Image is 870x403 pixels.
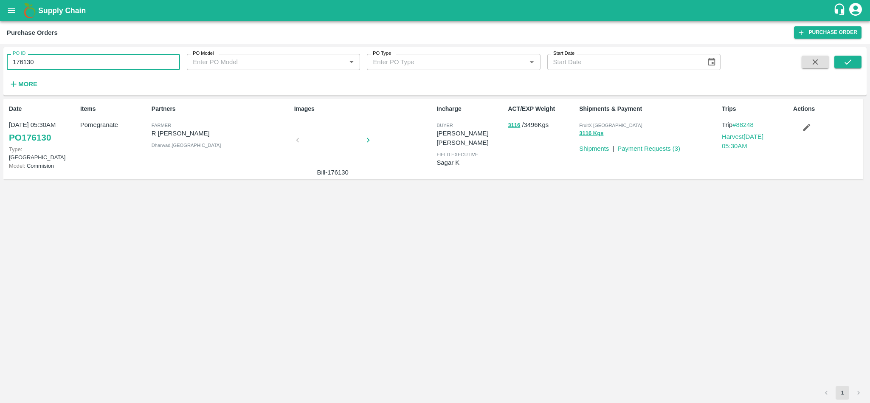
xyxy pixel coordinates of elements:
[152,104,291,113] p: Partners
[9,130,51,145] a: PO176130
[722,120,790,130] p: Trip
[508,120,576,130] p: / 3496 Kgs
[9,146,22,152] span: Type:
[21,2,38,19] img: logo
[152,143,221,148] span: Dharwad , [GEOGRAPHIC_DATA]
[152,123,171,128] span: Farmer
[579,123,642,128] span: FruitX [GEOGRAPHIC_DATA]
[9,104,77,113] p: Date
[836,386,849,400] button: page 1
[617,145,680,152] a: Payment Requests (3)
[80,120,148,130] p: Pomegranate
[579,129,603,138] button: 3116 Kgs
[704,54,720,70] button: Choose date
[9,163,25,169] span: Model:
[38,6,86,15] b: Supply Chain
[294,104,434,113] p: Images
[848,2,863,20] div: account of current user
[508,121,520,130] button: 3116
[2,1,21,20] button: open drawer
[436,123,453,128] span: buyer
[193,50,214,57] label: PO Model
[833,3,848,18] div: customer-support
[189,56,332,68] input: Enter PO Model
[18,81,37,87] strong: More
[38,5,833,17] a: Supply Chain
[818,386,867,400] nav: pagination navigation
[732,121,754,128] a: #88248
[436,104,504,113] p: Incharge
[609,141,614,153] div: |
[722,104,790,113] p: Trips
[9,145,77,161] p: [GEOGRAPHIC_DATA]
[722,133,763,149] a: Harvest[DATE] 05:30AM
[508,104,576,113] p: ACT/EXP Weight
[152,129,291,138] p: R [PERSON_NAME]
[346,56,357,68] button: Open
[579,145,609,152] a: Shipments
[526,56,537,68] button: Open
[373,50,391,57] label: PO Type
[369,56,512,68] input: Enter PO Type
[553,50,574,57] label: Start Date
[7,54,180,70] input: Enter PO ID
[436,129,504,148] p: [PERSON_NAME] [PERSON_NAME]
[436,158,504,167] p: Sagar K
[9,162,77,170] p: Commision
[547,54,700,70] input: Start Date
[7,27,58,38] div: Purchase Orders
[9,120,77,130] p: [DATE] 05:30AM
[436,152,478,157] span: field executive
[579,104,718,113] p: Shipments & Payment
[7,77,39,91] button: More
[301,168,365,177] p: Bill-176130
[80,104,148,113] p: Items
[13,50,25,57] label: PO ID
[794,26,862,39] a: Purchase Order
[793,104,861,113] p: Actions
